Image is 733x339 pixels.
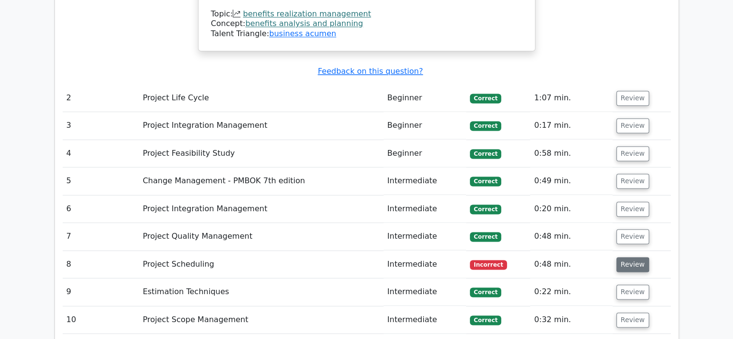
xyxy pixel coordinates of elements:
div: Topic: [211,9,522,19]
td: Project Scope Management [139,306,383,334]
a: Feedback on this question? [318,67,423,76]
td: 4 [63,140,139,167]
span: Correct [470,287,501,297]
a: benefits analysis and planning [245,19,363,28]
td: Beginner [384,140,466,167]
div: Concept: [211,19,522,29]
td: 0:58 min. [530,140,612,167]
td: 2 [63,84,139,112]
td: 5 [63,167,139,195]
td: Project Integration Management [139,195,383,223]
button: Review [616,229,649,244]
td: 7 [63,223,139,250]
td: 0:22 min. [530,278,612,306]
button: Review [616,146,649,161]
span: Correct [470,121,501,131]
td: Intermediate [384,251,466,278]
td: 6 [63,195,139,223]
span: Correct [470,176,501,186]
button: Review [616,202,649,217]
td: Beginner [384,84,466,112]
td: 0:32 min. [530,306,612,334]
td: 8 [63,251,139,278]
div: Talent Triangle: [211,9,522,39]
td: Project Life Cycle [139,84,383,112]
td: 1:07 min. [530,84,612,112]
span: Correct [470,94,501,103]
td: 0:48 min. [530,223,612,250]
td: Beginner [384,112,466,139]
span: Correct [470,315,501,325]
td: 9 [63,278,139,306]
td: Project Quality Management [139,223,383,250]
a: benefits realization management [243,9,371,18]
button: Review [616,174,649,189]
td: Project Scheduling [139,251,383,278]
td: Intermediate [384,195,466,223]
td: 10 [63,306,139,334]
td: Intermediate [384,306,466,334]
button: Review [616,118,649,133]
td: Project Feasibility Study [139,140,383,167]
td: 0:20 min. [530,195,612,223]
span: Correct [470,232,501,242]
td: 0:17 min. [530,112,612,139]
td: 3 [63,112,139,139]
td: Intermediate [384,223,466,250]
span: Incorrect [470,260,507,270]
button: Review [616,91,649,106]
td: Intermediate [384,278,466,306]
td: Change Management - PMBOK 7th edition [139,167,383,195]
td: 0:48 min. [530,251,612,278]
a: business acumen [269,29,336,38]
td: Estimation Techniques [139,278,383,306]
button: Review [616,312,649,327]
span: Correct [470,204,501,214]
td: Project Integration Management [139,112,383,139]
button: Review [616,285,649,299]
button: Review [616,257,649,272]
td: Intermediate [384,167,466,195]
td: 0:49 min. [530,167,612,195]
span: Correct [470,149,501,159]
